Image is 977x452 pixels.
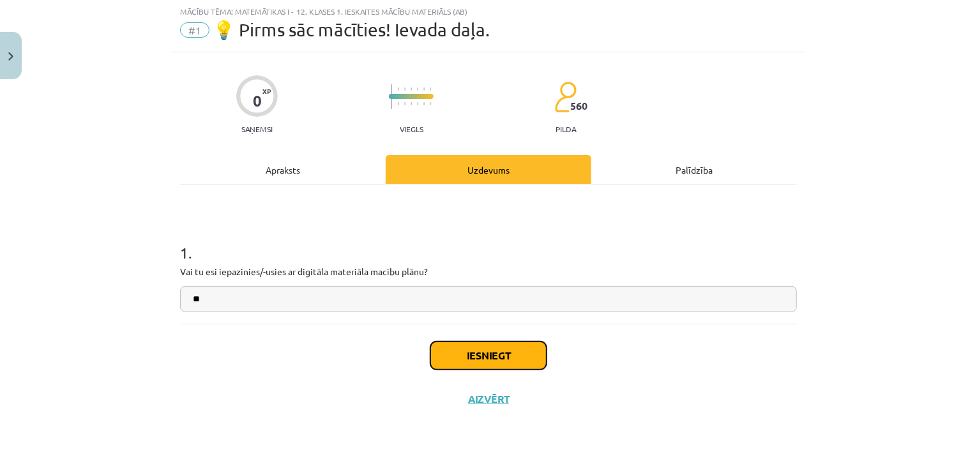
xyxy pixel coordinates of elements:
[180,265,797,278] p: Vai tu esi iepazinies/-usies ar digitāla materiāla macību plānu?
[411,102,412,105] img: icon-short-line-57e1e144782c952c97e751825c79c345078a6d821885a25fce030b3d8c18986b.svg
[180,222,797,261] h1: 1 .
[180,7,797,16] div: Mācību tēma: Matemātikas i - 12. klases 1. ieskaites mācību materiāls (ab)
[404,87,405,91] img: icon-short-line-57e1e144782c952c97e751825c79c345078a6d821885a25fce030b3d8c18986b.svg
[253,92,262,110] div: 0
[213,19,490,40] span: 💡 Pirms sāc mācīties! Ievada daļa.
[554,81,577,113] img: students-c634bb4e5e11cddfef0936a35e636f08e4e9abd3cc4e673bd6f9a4125e45ecb1.svg
[262,87,271,94] span: XP
[417,102,418,105] img: icon-short-line-57e1e144782c952c97e751825c79c345078a6d821885a25fce030b3d8c18986b.svg
[391,84,393,109] img: icon-long-line-d9ea69661e0d244f92f715978eff75569469978d946b2353a9bb055b3ed8787d.svg
[404,102,405,105] img: icon-short-line-57e1e144782c952c97e751825c79c345078a6d821885a25fce030b3d8c18986b.svg
[180,22,209,38] span: #1
[556,124,576,133] p: pilda
[386,155,591,184] div: Uzdevums
[398,102,399,105] img: icon-short-line-57e1e144782c952c97e751825c79c345078a6d821885a25fce030b3d8c18986b.svg
[591,155,797,184] div: Palīdzība
[236,124,278,133] p: Saņemsi
[430,342,547,370] button: Iesniegt
[411,87,412,91] img: icon-short-line-57e1e144782c952c97e751825c79c345078a6d821885a25fce030b3d8c18986b.svg
[400,124,423,133] p: Viegls
[398,87,399,91] img: icon-short-line-57e1e144782c952c97e751825c79c345078a6d821885a25fce030b3d8c18986b.svg
[417,87,418,91] img: icon-short-line-57e1e144782c952c97e751825c79c345078a6d821885a25fce030b3d8c18986b.svg
[430,87,431,91] img: icon-short-line-57e1e144782c952c97e751825c79c345078a6d821885a25fce030b3d8c18986b.svg
[570,100,587,112] span: 560
[464,393,513,405] button: Aizvērt
[8,52,13,61] img: icon-close-lesson-0947bae3869378f0d4975bcd49f059093ad1ed9edebbc8119c70593378902aed.svg
[430,102,431,105] img: icon-short-line-57e1e144782c952c97e751825c79c345078a6d821885a25fce030b3d8c18986b.svg
[180,155,386,184] div: Apraksts
[423,102,425,105] img: icon-short-line-57e1e144782c952c97e751825c79c345078a6d821885a25fce030b3d8c18986b.svg
[423,87,425,91] img: icon-short-line-57e1e144782c952c97e751825c79c345078a6d821885a25fce030b3d8c18986b.svg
